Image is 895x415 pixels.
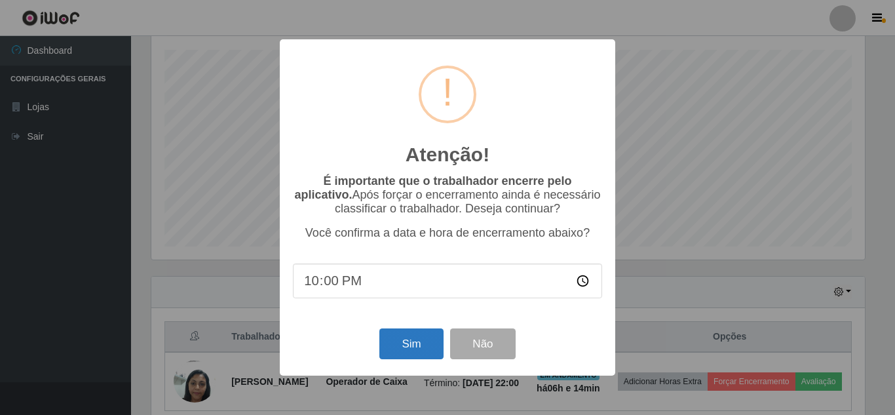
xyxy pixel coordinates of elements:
button: Não [450,328,515,359]
p: Após forçar o encerramento ainda é necessário classificar o trabalhador. Deseja continuar? [293,174,602,216]
p: Você confirma a data e hora de encerramento abaixo? [293,226,602,240]
button: Sim [379,328,443,359]
h2: Atenção! [406,143,489,167]
b: É importante que o trabalhador encerre pelo aplicativo. [294,174,571,201]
